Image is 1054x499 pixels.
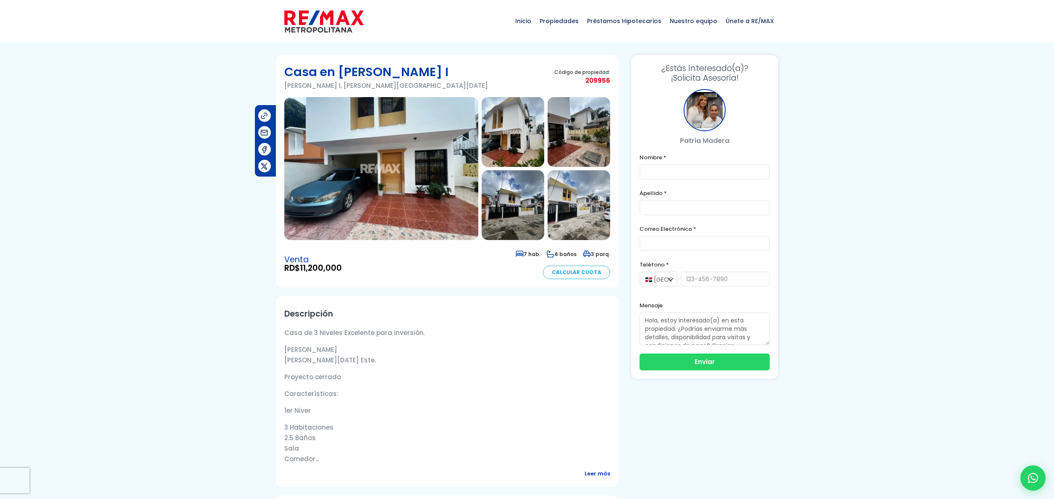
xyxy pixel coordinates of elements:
div: Patria Madera [684,89,726,131]
span: 3 parq. [583,251,610,258]
label: Mensaje [640,300,770,311]
img: remax-metropolitana-logo [284,9,364,34]
textarea: Hola, estoy interesado(a) en esta propiedad. ¿Podrías enviarme más detalles, disponibilidad para ... [640,312,770,345]
label: Correo Electrónico * [640,224,770,234]
img: Casa en Alma Rosa I [482,170,544,240]
img: Compartir [260,128,269,137]
h2: Descripción [284,304,610,323]
img: Casa en Alma Rosa I [548,170,610,240]
p: 1er Niver [284,405,610,416]
span: ¿Estás Interesado(a)? [640,63,770,73]
span: RD$ [284,264,342,272]
span: Venta [284,256,342,264]
span: Leer más [585,468,610,479]
span: Préstamos Hipotecarios [583,8,666,34]
img: Casa en Alma Rosa I [548,97,610,167]
span: 11,200,000 [300,262,342,274]
a: Calcular Cuota [543,266,610,279]
img: Casa en Alma Rosa I [284,97,478,240]
img: Compartir [260,111,269,120]
span: 209956 [554,75,610,86]
p: Patria Madera [640,135,770,146]
label: Nombre * [640,152,770,163]
span: Inicio [511,8,535,34]
h1: Casa en [PERSON_NAME] I [284,63,488,80]
label: Apellido * [640,188,770,198]
h3: ¡Solicita Asesoría! [640,63,770,83]
span: 6 baños [547,251,577,258]
p: [PERSON_NAME] [PERSON_NAME][DATE] Este. [284,344,610,365]
p: [PERSON_NAME] I, [PERSON_NAME][GEOGRAPHIC_DATA][DATE] [284,80,488,91]
p: Características: [284,388,610,399]
p: 3 Habitaciones 2.5 Baños Sala Comedor Cocina Galería Marquesina Área de lavado Jardín [284,422,610,464]
img: Compartir [260,145,269,154]
span: Propiedades [535,8,583,34]
span: Nuestro equipo [666,8,721,34]
p: Proyecto cerrado [284,372,610,382]
span: Código de propiedad: [554,69,610,75]
button: Enviar [640,354,770,370]
span: 7 hab. [516,251,540,258]
label: Teléfono * [640,259,770,270]
img: Casa en Alma Rosa I [482,97,544,167]
p: Casa de 3 Niveles Excelente para inversión. [284,327,610,338]
img: Compartir [260,162,269,171]
span: Únete a RE/MAX [721,8,778,34]
input: 123-456-7890 [681,272,770,287]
